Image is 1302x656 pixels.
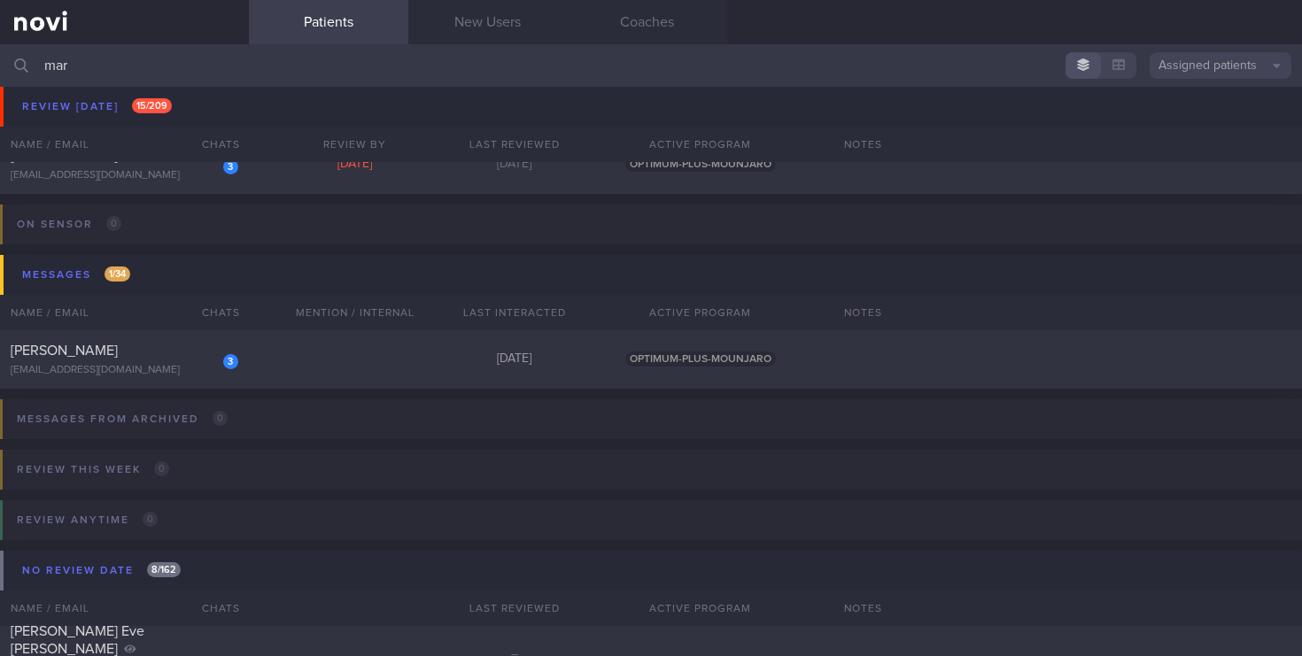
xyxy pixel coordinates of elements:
span: 0 [106,216,121,231]
div: Active Program [594,590,807,626]
span: [PERSON_NAME] [11,343,118,358]
span: 1 / 34 [105,266,130,282]
div: Notes [833,590,1302,626]
div: Active Program [594,295,807,330]
div: No review date [18,559,185,583]
span: 8 / 162 [147,562,181,577]
div: [EMAIL_ADDRESS][DOMAIN_NAME] [11,169,238,182]
span: [PERSON_NAME] [11,149,118,163]
div: Chats [178,295,249,330]
div: Messages [18,263,135,287]
span: 0 [143,512,158,527]
div: Last Reviewed [435,590,594,626]
span: OPTIMUM-PLUS-MOUNJARO [625,98,776,113]
div: Review anytime [12,508,162,532]
div: [DATE] [435,351,594,367]
div: [DATE] [275,157,435,173]
div: Chats [178,590,249,626]
div: Mention / Internal [275,295,435,330]
span: 0 [154,461,169,476]
span: 0 [213,411,228,426]
div: Notes [833,295,1302,330]
span: OPTIMUM-PLUS-MOUNJARO [625,157,776,172]
div: [DATE] [435,98,594,114]
span: OPTIMUM-PLUS-MOUNJARO [625,351,776,367]
div: Review this week [12,458,174,482]
div: 3 [223,354,238,369]
div: [DATE] [275,98,435,114]
div: [DATE] [435,157,594,173]
div: On sensor [12,212,126,236]
div: [EMAIL_ADDRESS][DOMAIN_NAME] [11,364,238,377]
div: 3 [223,159,238,174]
div: [EMAIL_ADDRESS][DOMAIN_NAME] [11,111,238,124]
span: [PERSON_NAME] [11,90,118,104]
button: Assigned patients [1150,52,1291,79]
div: Last Interacted [435,295,594,330]
div: Messages from Archived [12,407,232,431]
